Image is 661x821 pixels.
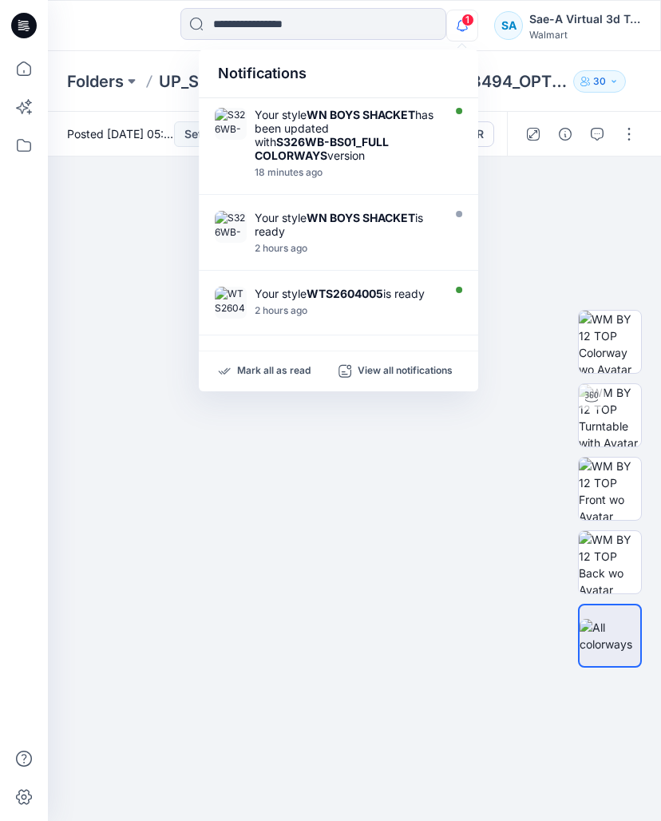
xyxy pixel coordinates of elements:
[580,619,640,652] img: All colorways
[358,364,453,379] p: View all notifications
[255,243,438,254] div: Friday, September 19, 2025 06:12
[307,211,415,224] strong: WN BOYS SHACKET
[67,125,174,142] span: Posted [DATE] 05:55 by
[67,70,124,93] a: Folders
[307,287,383,300] strong: WTS2604005
[237,364,311,379] p: Mark all as read
[215,108,247,140] img: S326WB-BS01_FULL COLORWAYS
[159,70,271,93] a: UP_Sae-A D24 Boys Outerwear
[255,108,438,162] div: Your style has been updated with version
[255,167,438,178] div: Friday, September 19, 2025 07:35
[579,458,641,520] img: WM BY 12 TOP Front wo Avatar
[255,305,438,316] div: Friday, September 19, 2025 06:02
[579,531,641,593] img: WM BY 12 TOP Back wo Avatar
[461,14,474,26] span: 1
[255,211,438,238] div: Your style is ready
[573,70,626,93] button: 30
[255,287,438,300] div: Your style is ready
[215,287,247,319] img: WTS2604005_ADM_SAEA 091825
[307,108,415,121] strong: WN BOYS SHACKET
[454,70,567,93] p: 013494_OPT1_BOYS SHACKET_W/PKT SNAP
[529,29,641,41] div: Walmart
[255,135,389,162] strong: S326WB-BS01_FULL COLORWAYS
[579,384,641,446] img: WM BY 12 TOP Turntable with Avatar
[552,121,578,147] button: Details
[579,311,641,373] img: WM BY 12 TOP Colorway wo Avatar
[593,73,606,90] p: 30
[529,10,641,29] div: Sae-A Virtual 3d Team
[199,50,478,98] div: Notifications
[215,211,247,243] img: S326WB-BS01_SOFT SILVER
[494,11,523,40] div: SA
